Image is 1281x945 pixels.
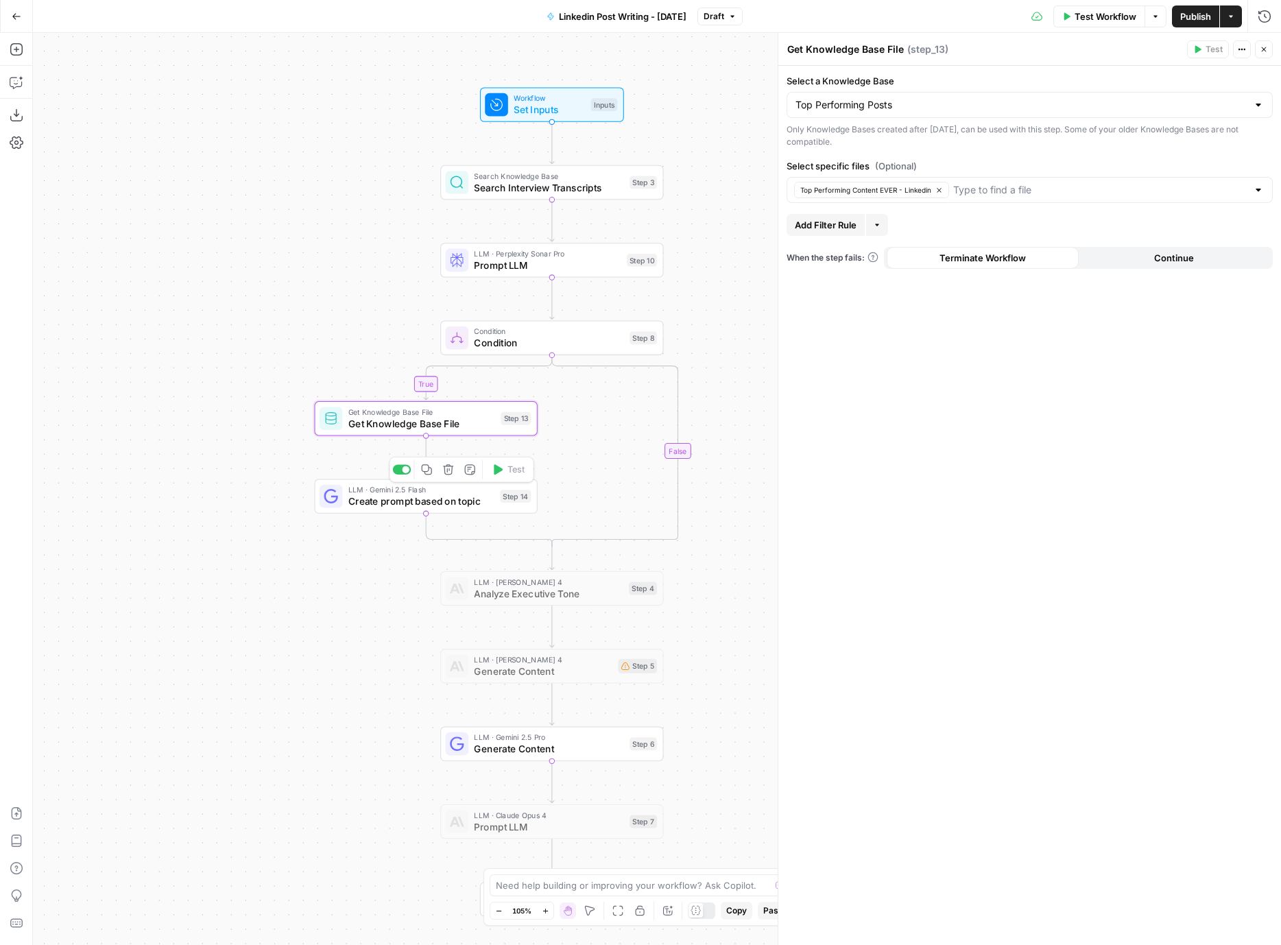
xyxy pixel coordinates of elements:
[514,93,585,104] span: Workflow
[1154,251,1194,265] span: Continue
[787,43,904,56] textarea: Get Knowledge Base File
[763,905,786,917] span: Paste
[474,664,612,678] span: Generate Content
[721,902,752,920] button: Copy
[787,214,865,236] button: Add Filter Rule
[550,606,554,647] g: Edge from step_4 to step_5
[440,726,663,761] div: LLM · Gemini 2.5 ProGenerate ContentStep 6
[1187,40,1229,58] button: Test
[314,401,537,435] div: Get Knowledge Base FileGet Knowledge Base FileStep 13
[424,355,552,400] g: Edge from step_8 to step_13
[630,331,657,344] div: Step 8
[787,159,1273,173] label: Select specific files
[1079,247,1271,269] button: Continue
[630,176,657,189] div: Step 3
[550,683,554,725] g: Edge from step_5 to step_6
[348,406,495,418] span: Get Knowledge Base File
[552,355,678,547] g: Edge from step_8 to step_8-conditional-end
[550,122,554,164] g: Edge from start to step_3
[501,412,531,425] div: Step 13
[348,494,494,508] span: Create prompt based on topic
[795,98,1247,112] input: Top Performing Posts
[630,737,657,750] div: Step 6
[474,180,623,195] span: Search Interview Transcripts
[591,98,618,111] div: Inputs
[704,10,724,23] span: Draft
[1172,5,1219,27] button: Publish
[440,321,663,355] div: ConditionConditionStep 8
[787,252,878,264] a: When the step fails:
[629,582,657,595] div: Step 4
[440,882,663,916] div: EndOutput
[512,905,531,916] span: 105%
[550,839,554,881] g: Edge from step_7 to end
[907,43,948,56] span: ( step_13 )
[486,460,530,479] button: Test
[697,8,743,25] button: Draft
[314,479,537,513] div: LLM · Gemini 2.5 FlashCreate prompt based on topicStep 14Test
[474,576,623,588] span: LLM · [PERSON_NAME] 4
[559,10,686,23] span: Linkedin Post Writing - [DATE]
[440,804,663,839] div: LLM · Claude Opus 4Prompt LLMStep 7
[440,165,663,200] div: Search Knowledge BaseSearch Interview TranscriptsStep 3
[627,254,657,267] div: Step 10
[794,182,949,198] button: Top Performing Content EVER - Linkedin
[1053,5,1145,27] button: Test Workflow
[550,278,554,320] g: Edge from step_10 to step_8
[618,659,657,673] div: Step 5
[939,251,1026,265] span: Terminate Workflow
[474,809,623,821] span: LLM · Claude Opus 4
[1180,10,1211,23] span: Publish
[787,123,1273,148] div: Only Knowledge Bases created after [DATE], can be used with this step. Some of your older Knowled...
[875,159,917,173] span: (Optional)
[426,514,552,547] g: Edge from step_14 to step_8-conditional-end
[348,416,495,431] span: Get Knowledge Base File
[440,571,663,606] div: LLM · [PERSON_NAME] 4Analyze Executive ToneStep 4
[758,902,791,920] button: Paste
[348,484,494,496] span: LLM · Gemini 2.5 Flash
[440,243,663,277] div: LLM · Perplexity Sonar ProPrompt LLMStep 10
[630,815,657,828] div: Step 7
[474,248,621,260] span: LLM · Perplexity Sonar Pro
[474,170,623,182] span: Search Knowledge Base
[474,336,623,350] span: Condition
[474,742,623,756] span: Generate Content
[550,761,554,803] g: Edge from step_6 to step_7
[514,102,585,117] span: Set Inputs
[440,87,663,121] div: WorkflowSet InputsInputs
[474,654,612,665] span: LLM · [PERSON_NAME] 4
[507,463,525,476] span: Test
[550,543,554,570] g: Edge from step_8-conditional-end to step_4
[474,586,623,601] span: Analyze Executive Tone
[726,905,747,917] span: Copy
[800,184,931,195] span: Top Performing Content EVER - Linkedin
[1206,43,1223,56] span: Test
[538,5,695,27] button: Linkedin Post Writing - [DATE]
[474,326,623,337] span: Condition
[500,490,531,503] div: Step 14
[474,732,623,743] span: LLM · Gemini 2.5 Pro
[953,183,1247,197] input: Type to find a file
[440,649,663,683] div: LLM · [PERSON_NAME] 4Generate ContentStep 5
[474,258,621,272] span: Prompt LLM
[787,74,1273,88] label: Select a Knowledge Base
[795,218,857,232] span: Add Filter Rule
[550,200,554,241] g: Edge from step_3 to step_10
[1075,10,1136,23] span: Test Workflow
[474,820,623,834] span: Prompt LLM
